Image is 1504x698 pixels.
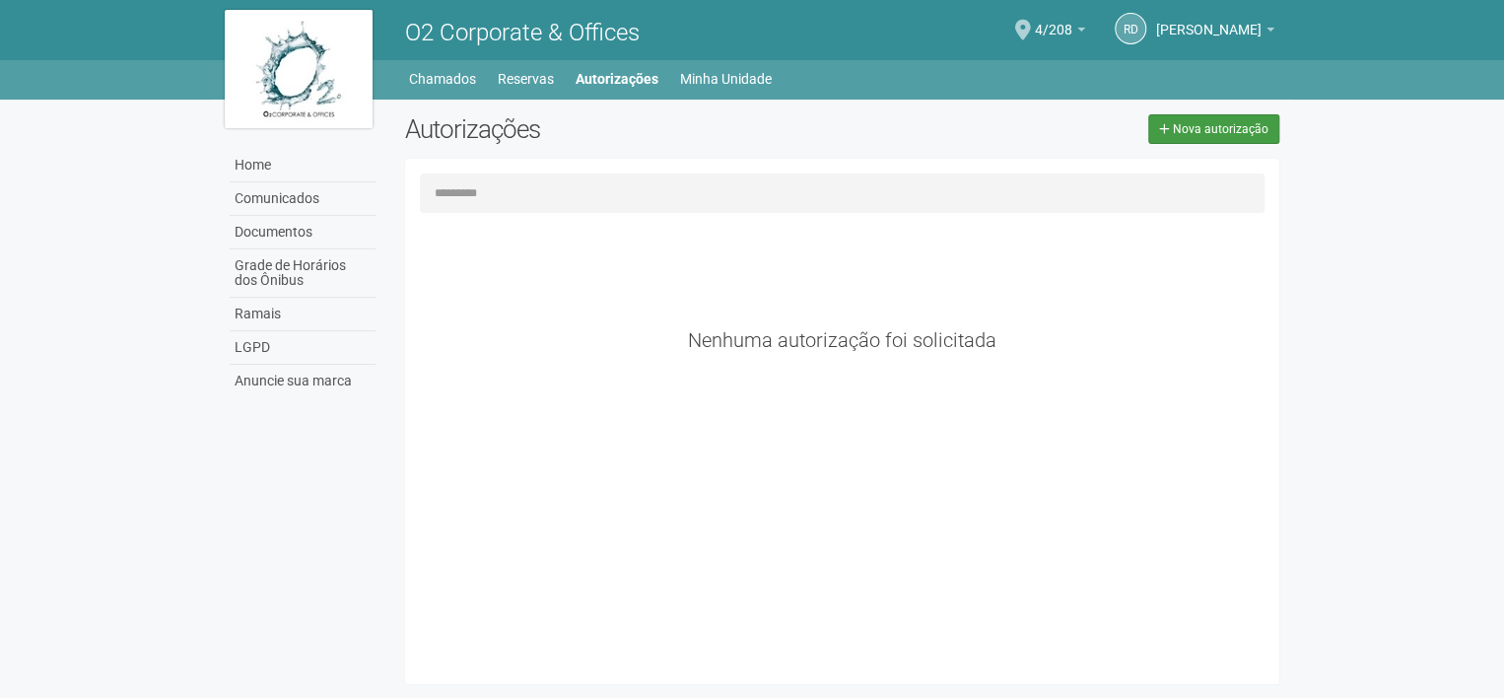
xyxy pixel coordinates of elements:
span: Ricardo da Rocha Marques Nunes [1156,3,1262,37]
a: Minha Unidade [680,65,772,93]
a: Rd [1115,13,1146,44]
a: Home [230,149,376,182]
a: Chamados [409,65,476,93]
span: Nova autorização [1173,122,1268,136]
div: Nenhuma autorização foi solicitada [420,331,1265,349]
a: 4/208 [1035,25,1085,40]
a: Anuncie sua marca [230,365,376,397]
a: Ramais [230,298,376,331]
a: Comunicados [230,182,376,216]
a: Autorizações [576,65,658,93]
a: Grade de Horários dos Ônibus [230,249,376,298]
h2: Autorizações [405,114,827,144]
a: Nova autorização [1148,114,1279,144]
img: logo.jpg [225,10,373,128]
a: Documentos [230,216,376,249]
a: LGPD [230,331,376,365]
span: 4/208 [1035,3,1072,37]
span: O2 Corporate & Offices [405,19,640,46]
a: Reservas [498,65,554,93]
a: [PERSON_NAME] [1156,25,1274,40]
